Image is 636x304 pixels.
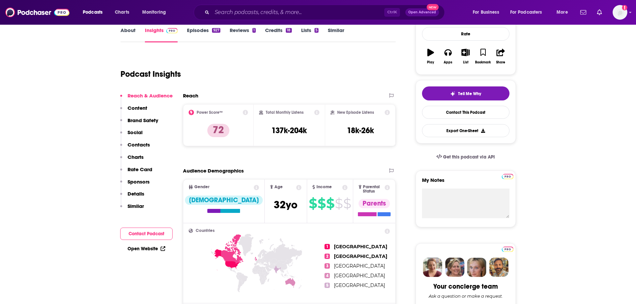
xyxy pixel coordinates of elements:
[337,110,374,115] h2: New Episode Listens
[325,273,330,278] span: 4
[120,179,150,191] button: Sponsors
[120,117,158,129] button: Brand Safety
[121,69,181,79] h1: Podcast Insights
[120,203,144,215] button: Similar
[138,7,175,18] button: open menu
[266,110,303,115] h2: Total Monthly Listens
[325,254,330,259] span: 2
[433,282,498,291] div: Your concierge team
[578,7,589,18] a: Show notifications dropdown
[489,258,508,277] img: Jon Profile
[613,5,627,20] span: Logged in as aci-podcast
[128,246,165,252] a: Open Website
[325,244,330,249] span: 1
[128,117,158,123] p: Brand Safety
[431,149,500,165] a: Get this podcast via API
[450,91,455,96] img: tell me why sparkle
[252,28,256,33] div: 1
[422,27,509,41] div: Rate
[510,8,542,17] span: For Podcasters
[613,5,627,20] button: Show profile menu
[301,27,319,42] a: Lists5
[128,191,144,197] p: Details
[212,7,384,18] input: Search podcasts, credits, & more...
[128,179,150,185] p: Sponsors
[457,44,474,68] button: List
[328,27,344,42] a: Similar
[120,92,173,105] button: Reach & Audience
[183,92,198,99] h2: Reach
[363,185,384,194] span: Parental Status
[439,44,457,68] button: Apps
[265,27,291,42] a: Credits18
[120,129,143,141] button: Social
[427,60,434,64] div: Play
[458,91,481,96] span: Tell Me Why
[200,5,451,20] div: Search podcasts, credits, & more...
[187,27,220,42] a: Episodes927
[496,60,505,64] div: Share
[128,154,144,160] p: Charts
[166,28,178,33] img: Podchaser Pro
[128,166,152,173] p: Rate Card
[197,110,223,115] h2: Power Score™
[408,11,436,14] span: Open Advanced
[334,282,385,288] span: [GEOGRAPHIC_DATA]
[502,246,513,252] a: Pro website
[502,174,513,179] img: Podchaser Pro
[557,8,568,17] span: More
[506,7,552,18] button: open menu
[128,141,150,148] p: Contacts
[128,105,147,111] p: Content
[445,258,464,277] img: Barbara Profile
[334,253,387,259] span: [GEOGRAPHIC_DATA]
[422,124,509,137] button: Export One-Sheet
[384,8,400,17] span: Ctrl K
[145,27,178,42] a: InsightsPodchaser Pro
[423,258,442,277] img: Sydney Profile
[474,44,492,68] button: Bookmark
[347,125,374,135] h3: 18k-26k
[142,8,166,17] span: Monitoring
[325,283,330,288] span: 5
[463,60,468,64] div: List
[467,258,486,277] img: Jules Profile
[594,7,605,18] a: Show notifications dropdown
[422,44,439,68] button: Play
[429,293,503,299] div: Ask a question or make a request.
[317,198,326,209] span: $
[128,129,143,135] p: Social
[5,6,69,19] a: Podchaser - Follow, Share and Rate Podcasts
[207,124,229,137] p: 72
[120,141,150,154] button: Contacts
[309,198,317,209] span: $
[120,154,144,166] button: Charts
[183,168,244,174] h2: Audience Demographics
[444,60,452,64] div: Apps
[314,28,319,33] div: 5
[120,228,173,240] button: Contact Podcast
[325,263,330,269] span: 3
[427,4,439,10] span: New
[468,7,507,18] button: open menu
[359,199,390,208] div: Parents
[422,86,509,100] button: tell me why sparkleTell Me Why
[334,244,387,250] span: [GEOGRAPHIC_DATA]
[120,191,144,203] button: Details
[475,60,491,64] div: Bookmark
[120,105,147,117] button: Content
[335,198,343,209] span: $
[552,7,576,18] button: open menu
[230,27,256,42] a: Reviews1
[334,273,385,279] span: [GEOGRAPHIC_DATA]
[271,125,307,135] h3: 137k-204k
[286,28,291,33] div: 18
[120,166,152,179] button: Rate Card
[121,27,136,42] a: About
[128,203,144,209] p: Similar
[78,7,111,18] button: open menu
[334,263,385,269] span: [GEOGRAPHIC_DATA]
[422,106,509,119] a: Contact This Podcast
[613,5,627,20] img: User Profile
[473,8,499,17] span: For Business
